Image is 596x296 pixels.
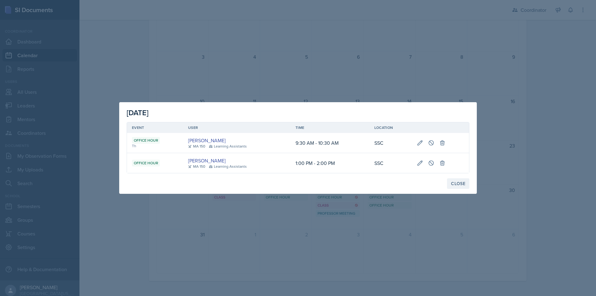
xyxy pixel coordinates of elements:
[132,137,160,144] div: Office Hour
[447,178,469,189] button: Close
[132,160,160,166] div: Office Hour
[188,164,205,169] div: MA 150
[291,122,369,133] th: Time
[127,107,469,118] div: [DATE]
[188,143,205,149] div: MA 150
[291,133,369,153] td: 9:30 AM - 10:30 AM
[132,143,178,149] div: Th
[188,137,226,144] a: [PERSON_NAME]
[209,164,247,169] div: Learning Assistants
[369,122,412,133] th: Location
[188,157,226,164] a: [PERSON_NAME]
[291,153,369,173] td: 1:00 PM - 2:00 PM
[127,122,183,133] th: Event
[183,122,291,133] th: User
[451,181,465,186] div: Close
[369,153,412,173] td: SSC
[369,133,412,153] td: SSC
[209,143,247,149] div: Learning Assistants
